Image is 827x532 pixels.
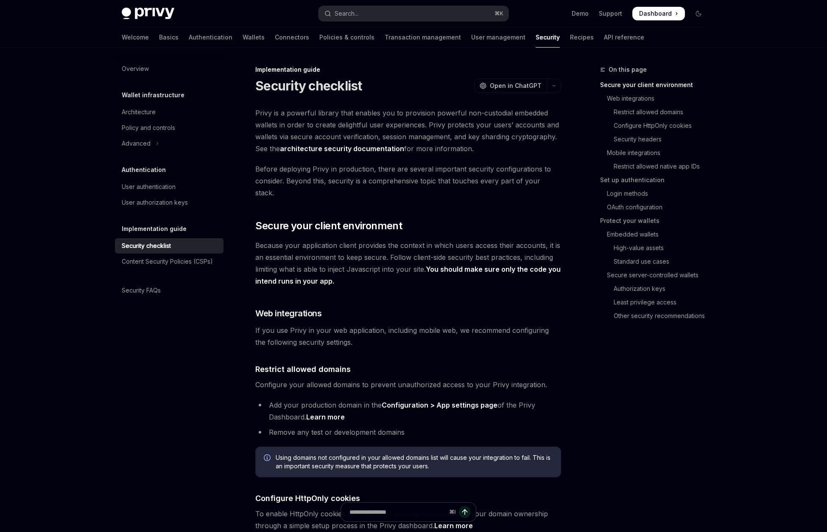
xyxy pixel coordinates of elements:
[115,195,224,210] a: User authorization keys
[255,324,561,348] span: If you use Privy in your web application, including mobile web, we recommend configuring the foll...
[115,179,224,194] a: User authentication
[255,219,402,233] span: Secure your client environment
[122,138,151,149] div: Advanced
[536,27,560,48] a: Security
[600,296,712,309] a: Least privilege access
[632,7,685,20] a: Dashboard
[570,27,594,48] a: Recipes
[264,454,272,463] svg: Info
[600,309,712,323] a: Other security recommendations
[122,64,149,74] div: Overview
[276,453,553,470] span: Using domains not configured in your allowed domains list will cause your integration to fail. Th...
[609,65,647,75] span: On this page
[471,27,525,48] a: User management
[385,27,461,48] a: Transaction management
[255,493,360,504] span: Configure HttpOnly cookies
[600,160,712,173] a: Restrict allowed native app IDs
[600,119,712,132] a: Configure HttpOnly cookies
[600,132,712,146] a: Security headers
[459,506,471,518] button: Send message
[122,123,175,133] div: Policy and controls
[122,256,213,267] div: Content Security Policies (CSPs)
[122,197,188,208] div: User authorization keys
[115,238,224,253] a: Security checklist
[122,165,166,175] h5: Authentication
[189,27,232,48] a: Authentication
[474,79,547,93] button: Open in ChatGPT
[255,239,561,287] span: Because your application client provides the context in which users access their accounts, it is ...
[115,120,224,135] a: Policy and controls
[382,401,497,410] a: Configuration > App settings page
[255,363,351,375] span: Restrict allowed domains
[600,228,712,241] a: Embedded wallets
[335,8,358,19] div: Search...
[122,182,176,192] div: User authentication
[280,144,404,153] a: architecture security documentation
[255,399,561,423] li: Add your production domain in the of the Privy Dashboard.
[115,283,224,298] a: Security FAQs
[349,503,446,521] input: Ask a question...
[599,9,622,18] a: Support
[490,82,542,90] span: Open in ChatGPT
[255,426,561,438] li: Remove any test or development domains
[122,90,184,100] h5: Wallet infrastructure
[600,78,712,92] a: Secure your client environment
[122,8,174,20] img: dark logo
[600,268,712,282] a: Secure server-controlled wallets
[319,6,508,21] button: Open search
[255,78,362,93] h1: Security checklist
[600,105,712,119] a: Restrict allowed domains
[122,107,156,117] div: Architecture
[122,241,171,251] div: Security checklist
[600,200,712,214] a: OAuth configuration
[115,61,224,76] a: Overview
[122,224,187,234] h5: Implementation guide
[319,27,374,48] a: Policies & controls
[600,146,712,160] a: Mobile integrations
[692,7,705,20] button: Toggle dark mode
[115,104,224,120] a: Architecture
[600,92,712,105] a: Web integrations
[122,285,161,296] div: Security FAQs
[255,163,561,199] span: Before deploying Privy in production, there are several important security configurations to cons...
[275,27,309,48] a: Connectors
[115,254,224,269] a: Content Security Policies (CSPs)
[495,10,503,17] span: ⌘ K
[600,255,712,268] a: Standard use cases
[159,27,179,48] a: Basics
[639,9,672,18] span: Dashboard
[600,173,712,187] a: Set up authentication
[600,214,712,228] a: Protect your wallets
[600,241,712,255] a: High-value assets
[255,307,321,319] span: Web integrations
[600,187,712,200] a: Login methods
[255,379,561,391] span: Configure your allowed domains to prevent unauthorized access to your Privy integration.
[572,9,589,18] a: Demo
[255,107,561,155] span: Privy is a powerful library that enables you to provision powerful non-custodial embedded wallets...
[122,27,149,48] a: Welcome
[600,282,712,296] a: Authorization keys
[604,27,644,48] a: API reference
[115,136,224,151] button: Toggle Advanced section
[306,413,345,422] a: Learn more
[243,27,265,48] a: Wallets
[255,65,561,74] div: Implementation guide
